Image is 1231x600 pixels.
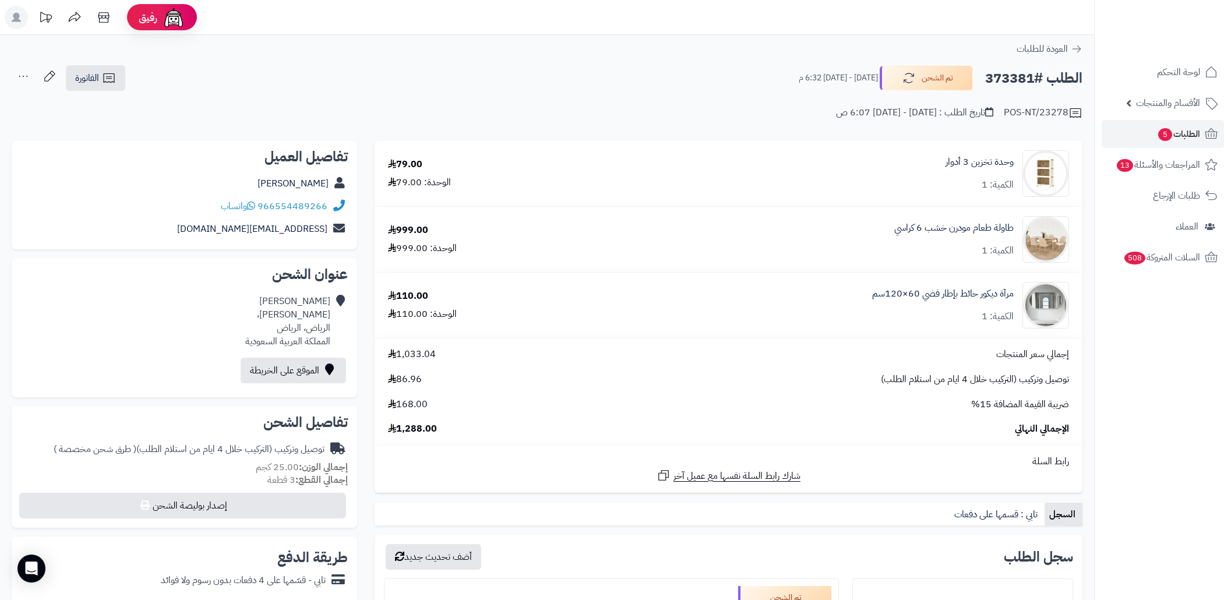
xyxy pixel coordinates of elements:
[388,176,451,189] div: الوحدة: 79.00
[75,71,99,85] span: الفاتورة
[19,493,346,518] button: إصدار بوليصة الشحن
[388,290,428,303] div: 110.00
[1023,216,1068,263] img: 1751797083-1-90x90.jpg
[241,358,346,383] a: الموقع على الخريطة
[21,150,348,164] h2: تفاصيل العميل
[295,473,348,487] strong: إجمالي القطع:
[1017,42,1068,56] span: العودة للطلبات
[388,348,436,361] span: 1,033.04
[388,308,457,321] div: الوحدة: 110.00
[872,287,1014,301] a: مرآة ديكور حائط بإطار فضي 60×120سم
[388,422,437,436] span: 1,288.00
[299,460,348,474] strong: إجمالي الوزن:
[673,470,800,483] span: شارك رابط السلة نفسها مع عميل آخر
[1102,120,1224,148] a: الطلبات5
[161,574,326,587] div: تابي - قسّمها على 4 دفعات بدون رسوم ولا فوائد
[277,550,348,564] h2: طريقة الدفع
[1116,157,1200,173] span: المراجعات والأسئلة
[950,503,1045,526] a: تابي : قسمها على دفعات
[258,177,329,190] a: [PERSON_NAME]
[1015,422,1069,436] span: الإجمالي النهائي
[386,544,481,570] button: أضف تحديث جديد
[54,443,324,456] div: توصيل وتركيب (التركيب خلال 4 ايام من استلام الطلب)
[379,455,1078,468] div: رابط السلة
[1023,282,1068,329] img: 1753183096-1-90x90.jpg
[1045,503,1082,526] a: السجل
[1153,188,1200,204] span: طلبات الإرجاع
[221,199,255,213] a: واتساب
[66,65,125,91] a: الفاتورة
[1136,95,1200,111] span: الأقسام والمنتجات
[1023,150,1068,197] img: 1738071812-110107010066-90x90.jpg
[799,72,878,84] small: [DATE] - [DATE] 6:32 م
[971,398,1069,411] span: ضريبة القيمة المضافة 15%
[1157,126,1200,142] span: الطلبات
[139,10,157,24] span: رفيق
[1102,182,1224,210] a: طلبات الإرجاع
[388,373,422,386] span: 86.96
[982,244,1014,257] div: الكمية: 1
[1004,106,1082,120] div: POS-NT/23278
[21,415,348,429] h2: تفاصيل الشحن
[54,442,136,456] span: ( طرق شحن مخصصة )
[1116,158,1134,172] span: 13
[1158,128,1173,142] span: 5
[881,373,1069,386] span: توصيل وتركيب (التركيب خلال 4 ايام من استلام الطلب)
[256,460,348,474] small: 25.00 كجم
[996,348,1069,361] span: إجمالي سعر المنتجات
[258,199,327,213] a: 966554489266
[1102,58,1224,86] a: لوحة التحكم
[1102,213,1224,241] a: العملاء
[946,156,1014,169] a: وحدة تخزين 3 أدوار
[880,66,973,90] button: تم الشحن
[31,6,60,32] a: تحديثات المنصة
[1152,13,1220,37] img: logo-2.png
[1004,550,1073,564] h3: سجل الطلب
[21,267,348,281] h2: عنوان الشحن
[982,310,1014,323] div: الكمية: 1
[1102,151,1224,179] a: المراجعات والأسئلة13
[982,178,1014,192] div: الكمية: 1
[267,473,348,487] small: 3 قطعة
[657,468,800,483] a: شارك رابط السلة نفسها مع عميل آخر
[1123,249,1200,266] span: السلات المتروكة
[985,66,1082,90] h2: الطلب #373381
[1157,64,1200,80] span: لوحة التحكم
[162,6,185,29] img: ai-face.png
[388,158,422,171] div: 79.00
[1017,42,1082,56] a: العودة للطلبات
[388,224,428,237] div: 999.00
[1102,243,1224,271] a: السلات المتروكة508
[1123,251,1146,265] span: 508
[388,242,457,255] div: الوحدة: 999.00
[177,222,327,236] a: [EMAIL_ADDRESS][DOMAIN_NAME]
[245,295,330,348] div: [PERSON_NAME] [PERSON_NAME]، الرياض، الرياض المملكة العربية السعودية
[836,106,993,119] div: تاريخ الطلب : [DATE] - [DATE] 6:07 ص
[17,555,45,583] div: Open Intercom Messenger
[388,398,428,411] span: 168.00
[1176,218,1198,235] span: العملاء
[894,221,1014,235] a: طاولة طعام مودرن خشب 6 كراسي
